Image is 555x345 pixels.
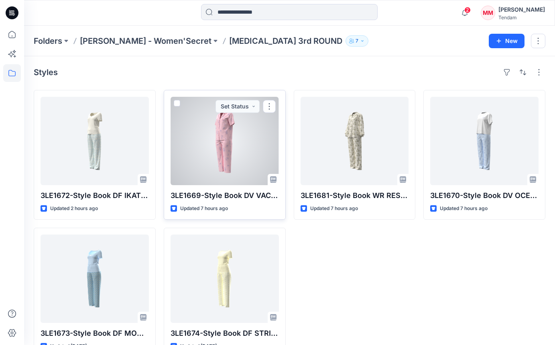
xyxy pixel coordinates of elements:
[498,14,545,20] div: Tendam
[171,97,279,185] a: 3LE1669-Style Book DV VACATION PJ FR
[80,35,211,47] a: [PERSON_NAME] - Women'Secret
[50,204,98,213] p: Updated 2 hours ago
[464,7,471,13] span: 2
[481,6,495,20] div: MM
[498,5,545,14] div: [PERSON_NAME]
[41,235,149,323] a: 3LE1673-Style Book DF MOOD PJ FR
[34,35,62,47] a: Folders
[356,37,358,45] p: 7
[34,67,58,77] h4: Styles
[180,204,228,213] p: Updated 7 hours ago
[171,235,279,323] a: 3LE1674-Style Book DF STRIPES-DESERT PJ FR
[430,97,539,185] a: 3LE1670-Style Book DV OCEAN PJ FR
[346,35,368,47] button: 7
[41,190,149,201] p: 3LE1672-Style Book DF IKAT PJ FR
[489,34,525,48] button: New
[301,97,409,185] a: 3LE1681-Style Book WR RESORT PJ FR
[430,190,539,201] p: 3LE1670-Style Book DV OCEAN PJ FR
[171,190,279,201] p: 3LE1669-Style Book DV VACATION PJ FR
[310,204,358,213] p: Updated 7 hours ago
[229,35,342,47] p: [MEDICAL_DATA] 3rd ROUND
[440,204,488,213] p: Updated 7 hours ago
[41,97,149,185] a: 3LE1672-Style Book DF IKAT PJ FR
[301,190,409,201] p: 3LE1681-Style Book WR RESORT PJ FR
[171,328,279,339] p: 3LE1674-Style Book DF STRIPES-DESERT PJ FR
[41,328,149,339] p: 3LE1673-Style Book DF MOOD PJ FR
